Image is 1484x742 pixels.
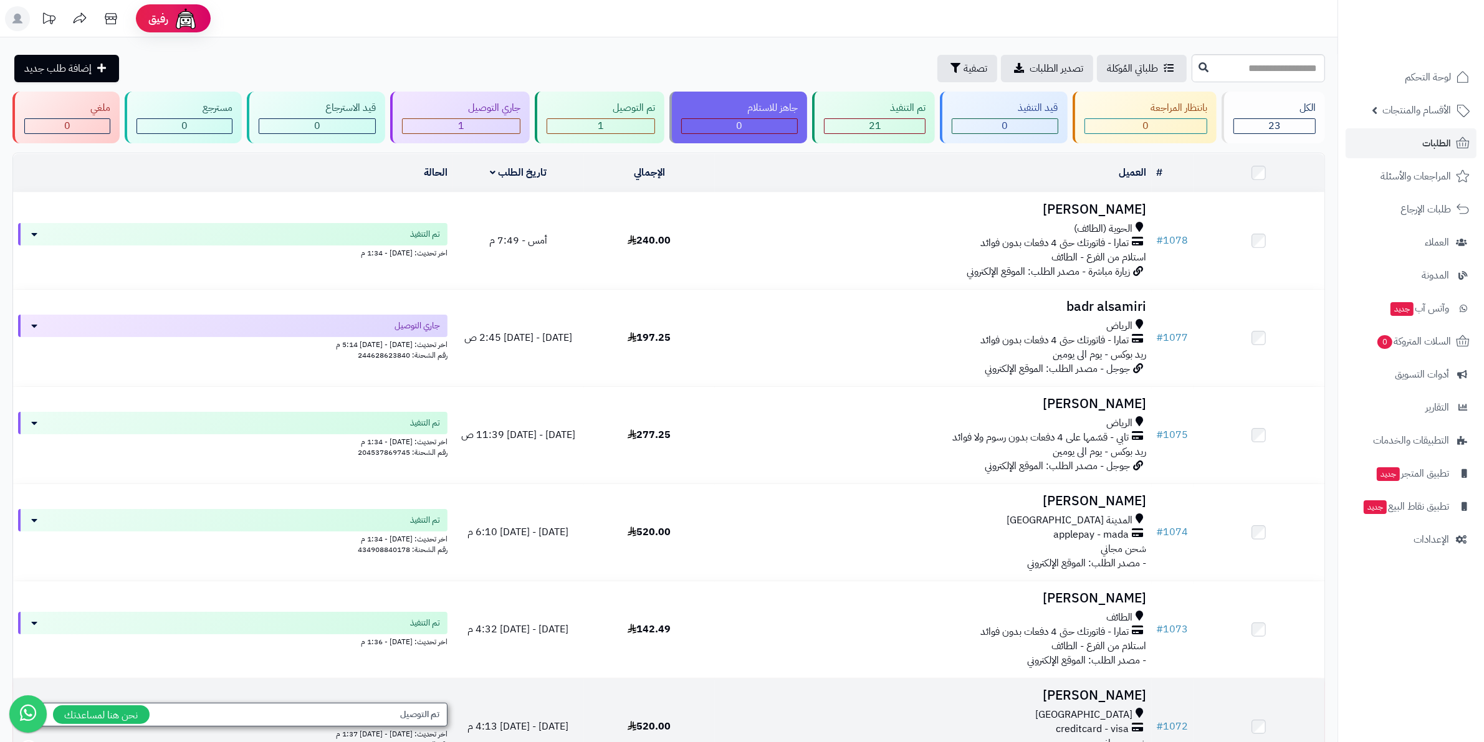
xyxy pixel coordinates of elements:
[1119,165,1147,180] a: العميل
[1400,201,1451,218] span: طلبات الإرجاع
[18,726,448,740] div: اخر تحديث: [DATE] - [DATE] 1:37 م
[1157,233,1189,248] a: #1078
[1054,528,1129,542] span: applepay - mada
[628,622,671,637] span: 142.49
[869,118,881,133] span: 21
[1381,168,1451,185] span: المراجعات والأسئلة
[981,333,1129,348] span: تمارا - فاتورتك حتى 4 دفعات بدون فوائد
[1036,708,1133,722] span: [GEOGRAPHIC_DATA]
[1422,135,1451,152] span: الطلبات
[1399,29,1472,55] img: logo-2.png
[981,625,1129,639] span: تمارا - فاتورتك حتى 4 دفعات بدون فوائد
[1101,541,1147,556] span: شحن مجاني
[148,11,168,26] span: رفيق
[1157,525,1164,540] span: #
[937,92,1070,143] a: قيد التنفيذ 0
[1346,525,1477,554] a: الإعدادات
[1157,427,1189,442] a: #1075
[1157,330,1189,345] a: #1077
[715,581,1152,678] td: - مصدر الطلب: الموقع الإلكتروني
[259,101,375,115] div: قيد الاسترجاع
[1376,333,1451,350] span: السلات المتروكة
[1053,347,1147,362] span: ريد بوكس - يوم الى يومين
[1157,622,1164,637] span: #
[1414,531,1449,548] span: الإعدادات
[410,514,440,526] span: تم التنفيذ
[1346,392,1477,422] a: التقارير
[181,118,188,133] span: 0
[173,6,198,31] img: ai-face.png
[461,427,575,442] span: [DATE] - [DATE] 11:39 ص
[1346,293,1477,323] a: وآتس آبجديد
[18,337,448,350] div: اخر تحديث: [DATE] - [DATE] 5:14 م
[1268,118,1281,133] span: 23
[24,101,110,115] div: ملغي
[1391,302,1414,316] span: جديد
[137,119,232,133] div: 0
[547,119,654,133] div: 1
[1107,61,1158,76] span: طلباتي المُوكلة
[490,165,547,180] a: تاريخ الطلب
[1219,92,1328,143] a: الكل23
[628,525,671,540] span: 520.00
[1395,366,1449,383] span: أدوات التسويق
[1377,335,1393,350] span: 0
[532,92,667,143] a: تم التوصيل 1
[981,236,1129,250] span: تمارا - فاتورتك حتى 4 دفعات بدون فوائد
[1001,55,1093,82] a: تصدير الطلبات
[358,447,448,458] span: رقم الشحنة: 204537869745
[937,55,997,82] button: تصفية
[403,119,520,133] div: 1
[634,165,665,180] a: الإجمالي
[122,92,244,143] a: مسترجع 0
[1346,194,1477,224] a: طلبات الإرجاع
[1362,498,1449,515] span: تطبيق نقاط البيع
[33,6,64,34] a: تحديثات المنصة
[1346,161,1477,191] a: المراجعات والأسئلة
[720,397,1147,411] h3: [PERSON_NAME]
[953,430,1129,445] span: تابي - قسّمها على 4 دفعات بدون رسوم ولا فوائد
[715,484,1152,581] td: - مصدر الطلب: الموقع الإلكتروني
[1007,513,1133,528] span: المدينة [GEOGRAPHIC_DATA]
[489,233,547,248] span: أمس - 7:49 م
[985,361,1131,376] span: جوجل - مصدر الطلب: الموقع الإلكتروني
[244,92,387,143] a: قيد الاسترجاع 0
[1233,101,1316,115] div: الكل
[1107,416,1133,430] span: الرياض
[1425,399,1449,416] span: التقارير
[1085,119,1207,133] div: 0
[410,417,440,429] span: تم التنفيذ
[1002,118,1008,133] span: 0
[1030,61,1083,76] span: تصدير الطلبات
[1346,426,1477,455] a: التطبيقات والخدمات
[1052,639,1147,654] span: استلام من الفرع - الطائف
[1346,260,1477,290] a: المدونة
[1157,427,1164,442] span: #
[1389,300,1449,317] span: وآتس آب
[1346,459,1477,488] a: تطبيق المتجرجديد
[598,118,604,133] span: 1
[720,494,1147,508] h3: [PERSON_NAME]
[1346,227,1477,257] a: العملاء
[1346,492,1477,521] a: تطبيق نقاط البيعجديد
[136,101,232,115] div: مسترجع
[682,119,797,133] div: 0
[1346,128,1477,158] a: الطلبات
[424,165,448,180] a: الحالة
[18,245,448,259] div: اخر تحديث: [DATE] - 1:34 م
[952,119,1057,133] div: 0
[547,101,655,115] div: تم التوصيل
[1422,267,1449,284] span: المدونة
[628,330,671,345] span: 197.25
[10,92,122,143] a: ملغي 0
[1376,465,1449,482] span: تطبيق المتجر
[14,55,119,82] a: إضافة طلب جديد
[395,320,440,332] span: جاري التوصيل
[1107,611,1133,625] span: الطائف
[64,118,70,133] span: 0
[1346,326,1477,356] a: السلات المتروكة0
[1053,444,1147,459] span: ريد بوكس - يوم الى يومين
[18,531,448,545] div: اخر تحديث: [DATE] - 1:34 م
[402,101,520,115] div: جاري التوصيل
[25,119,110,133] div: 0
